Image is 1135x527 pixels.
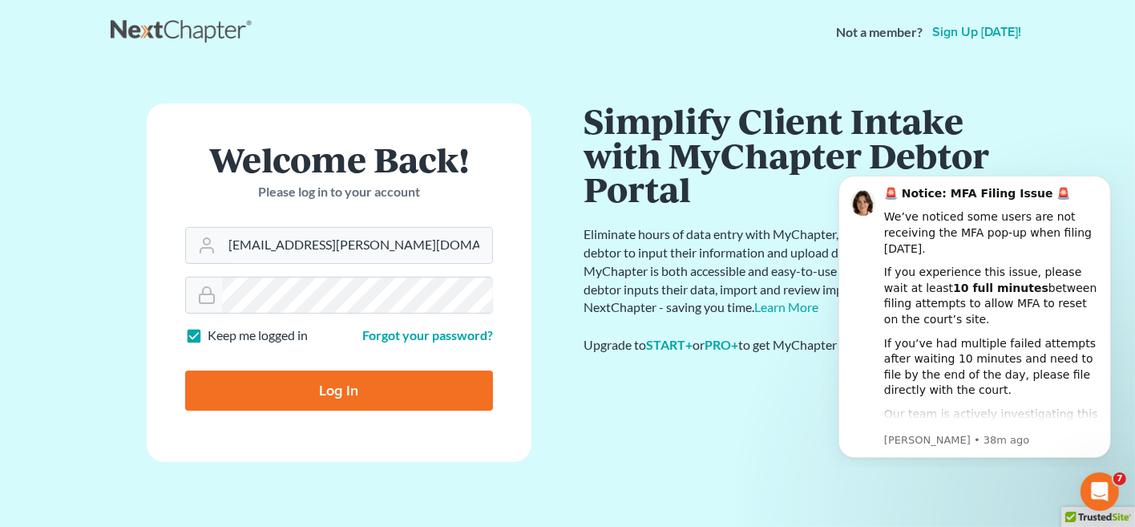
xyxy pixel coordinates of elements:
[1080,472,1119,511] iframe: Intercom live chat
[754,299,818,314] a: Learn More
[584,103,1008,206] h1: Simplify Client Intake with MyChapter Debtor Portal
[208,326,308,345] label: Keep me logged in
[185,183,493,201] p: Please log in to your account
[185,142,493,176] h1: Welcome Back!
[814,162,1135,468] iframe: Intercom notifications message
[836,23,923,42] strong: Not a member?
[646,337,693,352] a: START+
[362,327,493,343] a: Forgot your password?
[584,225,1008,317] p: Eliminate hours of data entry with MyChapter, a secure online portal for your debtor to input the...
[1113,472,1126,485] span: 7
[584,336,1008,355] div: Upgrade to or to get MyChapter
[222,228,492,263] input: Email Address
[705,337,738,352] a: PRO+
[929,26,1024,39] a: Sign up [DATE]!
[185,371,493,411] input: Log In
